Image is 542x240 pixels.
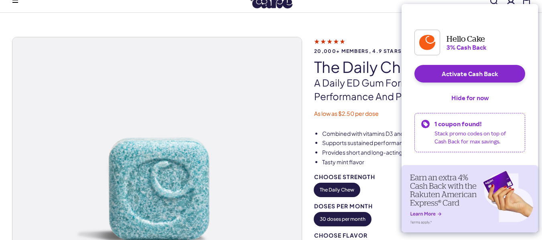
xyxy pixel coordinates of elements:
[322,158,530,166] li: Tasty mint flavor
[322,130,530,138] li: Combined with vitamins D3 and K12 for daily health
[322,139,530,147] li: Supports sustained performance
[314,232,530,238] div: Choose Flavor
[314,183,360,197] button: The Daily Chew
[314,203,530,209] div: Doses per Month
[314,58,530,75] h1: The Daily Chew -2
[322,149,530,157] li: Provides short and long-acting effects
[314,76,530,103] p: A Daily ED Gum Formulated To Elevate Performance And Promote Mental Clarity
[314,38,530,54] a: 20,000+ members, 4.9 stars
[314,110,530,118] p: As low as $2.50 per dose
[314,212,371,226] button: 30 doses per month
[314,48,530,54] span: 20,000+ members, 4.9 stars
[314,174,530,180] div: Choose Strength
